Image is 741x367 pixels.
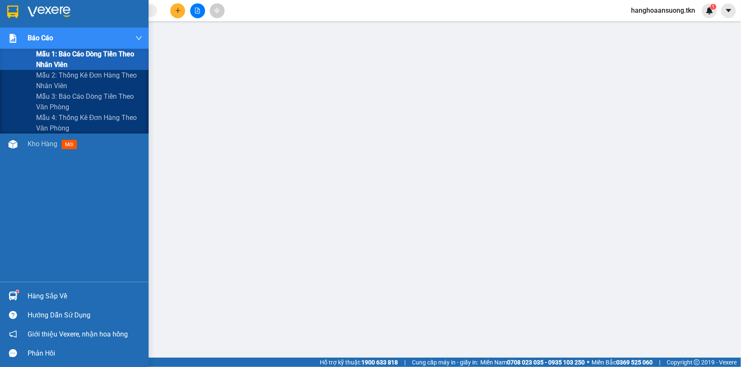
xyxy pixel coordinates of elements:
strong: 0369 525 060 [616,359,653,366]
span: Miền Nam [480,358,585,367]
button: plus [170,3,185,18]
strong: 1900 633 818 [361,359,398,366]
span: message [9,349,17,357]
span: Mẫu 2: Thống kê đơn hàng theo nhân viên [36,70,142,91]
span: Mẫu 3: Báo cáo dòng tiền theo văn phòng [36,91,142,112]
span: Miền Bắc [592,358,653,367]
span: notification [9,330,17,338]
img: solution-icon [8,34,17,43]
sup: 1 [710,4,716,10]
span: copyright [694,359,700,365]
span: Cung cấp máy in - giấy in: [412,358,478,367]
img: logo-vxr [7,6,18,18]
span: plus [175,8,181,14]
div: Phản hồi [28,347,142,360]
span: aim [214,8,220,14]
span: question-circle [9,311,17,319]
span: Kho hàng [28,140,57,148]
span: ⚪️ [587,361,589,364]
img: icon-new-feature [706,7,713,14]
span: | [404,358,406,367]
div: Hàng sắp về [28,290,142,303]
strong: 0708 023 035 - 0935 103 250 [507,359,585,366]
img: warehouse-icon [8,292,17,300]
div: Hướng dẫn sử dụng [28,309,142,322]
span: Báo cáo [28,33,53,43]
span: mới [62,140,77,149]
span: Hỗ trợ kỹ thuật: [320,358,398,367]
span: file-add [194,8,200,14]
span: hanghoaansuong.tkn [624,5,702,16]
span: down [135,35,142,42]
img: warehouse-icon [8,140,17,149]
button: caret-down [721,3,736,18]
span: Mẫu 4: Thống kê đơn hàng theo văn phòng [36,112,142,133]
button: aim [210,3,225,18]
span: 1 [712,4,715,10]
button: file-add [190,3,205,18]
span: Giới thiệu Vexere, nhận hoa hồng [28,329,128,339]
span: | [659,358,660,367]
sup: 1 [16,290,19,293]
span: Mẫu 1: Báo cáo dòng tiền theo nhân viên [36,49,142,70]
span: caret-down [725,7,733,14]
